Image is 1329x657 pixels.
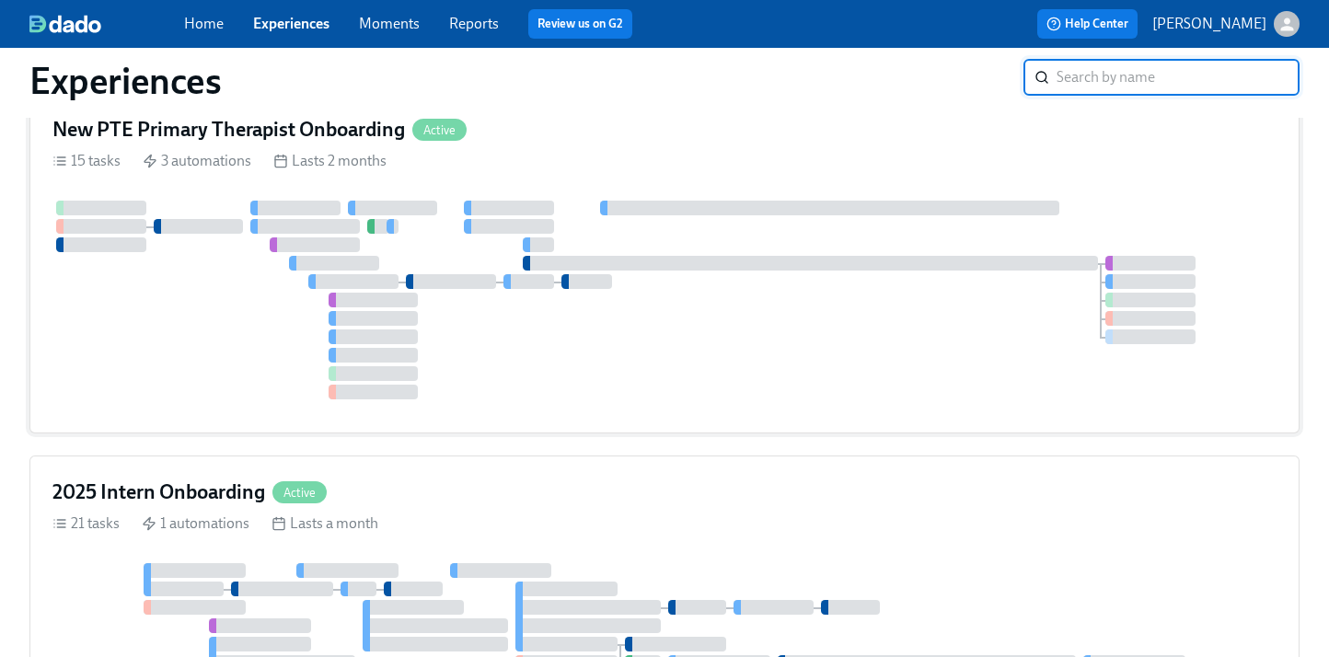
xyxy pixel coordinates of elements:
a: Moments [359,15,420,32]
a: Experiences [253,15,329,32]
h1: Experiences [29,59,222,103]
h4: New PTE Primary Therapist Onboarding [52,116,405,144]
a: Reports [449,15,499,32]
button: Help Center [1037,9,1138,39]
div: 21 tasks [52,513,120,534]
a: New PTE Primary Therapist OnboardingActive15 tasks 3 automations Lasts 2 months [29,93,1300,433]
img: dado [29,15,101,33]
a: dado [29,15,184,33]
span: Help Center [1046,15,1128,33]
div: 1 automations [142,513,249,534]
div: 3 automations [143,151,251,171]
span: Active [412,123,467,137]
div: 15 tasks [52,151,121,171]
input: Search by name [1057,59,1300,96]
h4: 2025 Intern Onboarding [52,478,265,506]
div: Lasts 2 months [273,151,387,171]
a: Home [184,15,224,32]
div: Lasts a month [272,513,378,534]
button: Review us on G2 [528,9,632,39]
a: Review us on G2 [537,15,623,33]
span: Active [272,486,327,500]
button: [PERSON_NAME] [1152,11,1300,37]
p: [PERSON_NAME] [1152,14,1266,34]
